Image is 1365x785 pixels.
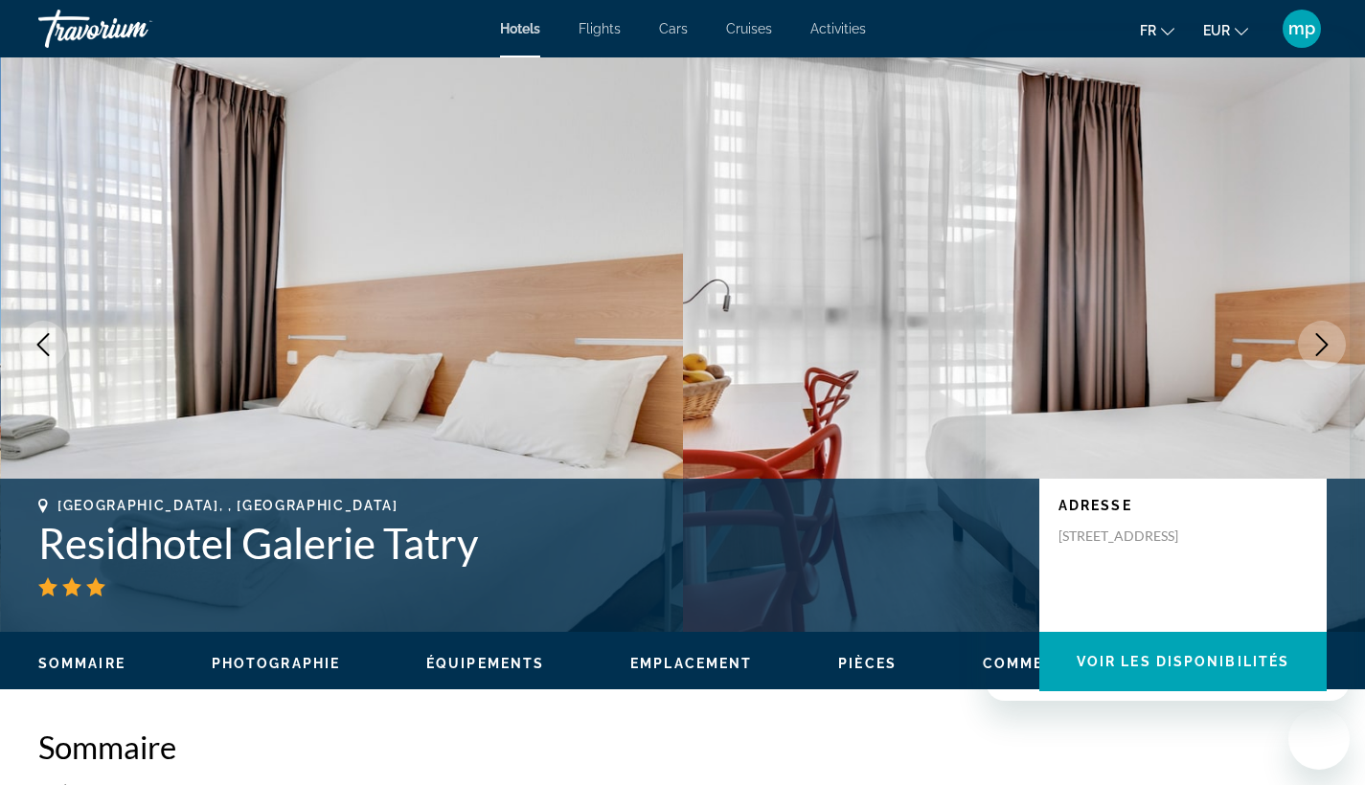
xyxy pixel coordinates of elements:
[426,655,544,672] button: Équipements
[1140,16,1174,44] button: Change language
[838,655,897,672] button: Pièces
[500,21,540,36] a: Hotels
[810,21,866,36] a: Activities
[983,655,1113,672] button: Commentaires
[1140,23,1156,38] span: fr
[630,656,752,671] span: Emplacement
[630,655,752,672] button: Emplacement
[212,655,340,672] button: Photographie
[38,728,1327,766] h2: Sommaire
[38,656,125,671] span: Sommaire
[659,21,688,36] a: Cars
[38,4,230,54] a: Travorium
[212,656,340,671] span: Photographie
[19,321,67,369] button: Previous image
[726,21,772,36] a: Cruises
[1288,708,1350,770] iframe: Bouton de lancement de la fenêtre de messagerie, conversation en cours
[579,21,621,36] a: Flights
[38,518,1020,568] h1: Residhotel Galerie Tatry
[38,655,125,672] button: Sommaire
[1203,16,1248,44] button: Change currency
[57,498,398,513] span: [GEOGRAPHIC_DATA], , [GEOGRAPHIC_DATA]
[838,656,897,671] span: Pièces
[986,31,1350,701] iframe: Fenêtre de messagerie
[1277,9,1327,49] button: User Menu
[1203,23,1230,38] span: EUR
[1288,19,1315,38] span: mp
[983,656,1113,671] span: Commentaires
[426,656,544,671] span: Équipements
